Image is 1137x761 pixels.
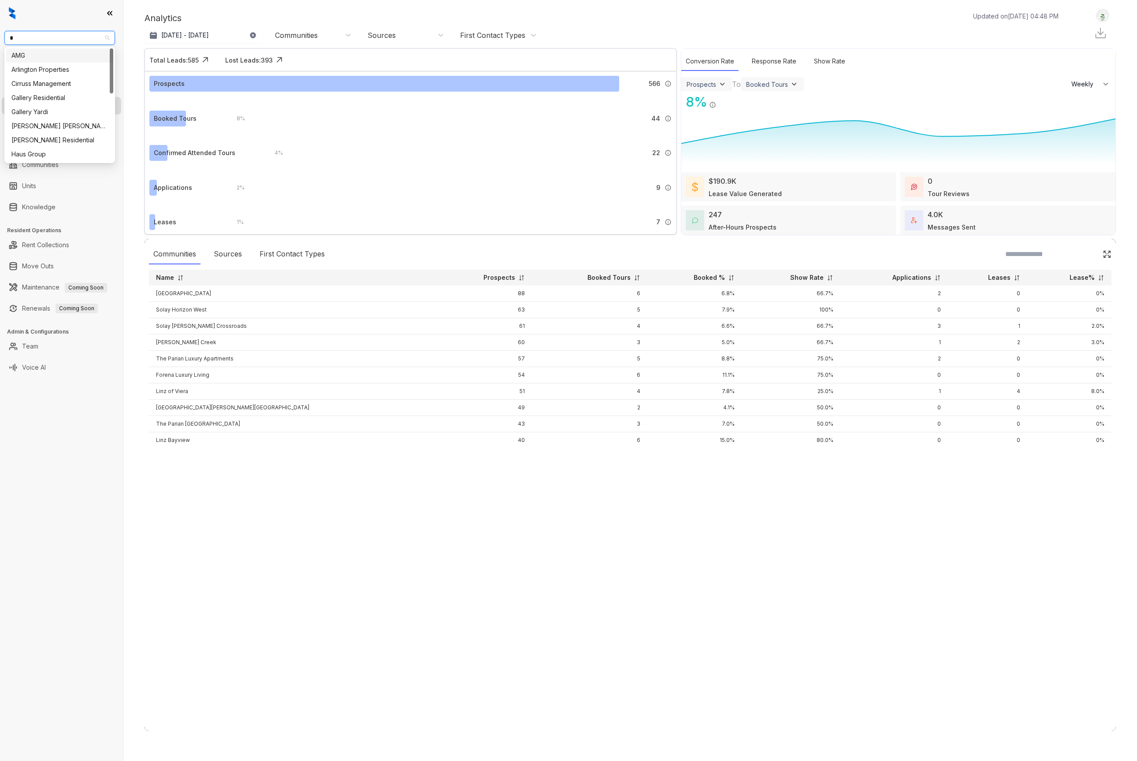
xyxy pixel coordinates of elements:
td: 3 [840,318,948,334]
div: First Contact Types [460,30,525,40]
div: Arlington Properties [6,63,113,77]
div: Response Rate [747,52,801,71]
div: 8 % [228,114,245,123]
img: Click Icon [199,53,212,67]
td: 75.0% [742,367,840,383]
img: LeaseValue [692,182,698,192]
p: Applications [892,273,931,282]
td: 61 [437,318,532,334]
td: 0% [1027,367,1111,383]
li: Communities [2,156,121,174]
td: 7.8% [647,383,742,400]
p: Show Rate [790,273,824,282]
td: 4 [532,383,647,400]
p: Analytics [145,11,182,25]
div: Gallery Residential [11,93,108,103]
img: sorting [1014,275,1020,281]
td: 80.0% [742,432,840,449]
a: Knowledge [22,198,56,216]
td: 0% [1027,302,1111,318]
img: TotalFum [911,217,917,223]
td: 4.1% [647,400,742,416]
div: Applications [154,183,192,193]
div: Conversion Rate [681,52,739,71]
img: Click Icon [273,53,286,67]
li: Collections [2,118,121,136]
div: Tour Reviews [928,189,970,198]
div: 2 % [228,183,245,193]
img: Info [665,184,672,191]
div: Griffis Residential [6,133,113,147]
td: 3 [532,416,647,432]
td: 88 [437,286,532,302]
td: 4 [532,318,647,334]
a: Units [22,177,36,195]
td: 4 [948,383,1027,400]
td: Solay [PERSON_NAME] Crossroads [149,318,437,334]
div: Messages Sent [928,223,976,232]
td: 2 [532,400,647,416]
p: Updated on [DATE] 04:48 PM [973,11,1059,21]
div: Gallery Yardi [6,105,113,119]
span: Coming Soon [56,304,98,313]
td: 43 [437,416,532,432]
td: 0 [840,302,948,318]
span: 9 [656,183,660,193]
div: Prospects [687,81,716,88]
td: 0% [1027,351,1111,367]
td: 1 [948,318,1027,334]
div: Booked Tours [154,114,197,123]
li: Leads [2,59,121,77]
img: sorting [827,275,833,281]
li: Maintenance [2,278,121,296]
td: 3.0% [1027,334,1111,351]
div: 8 % [681,92,707,112]
img: ViewFilterArrow [790,80,799,89]
td: 6.6% [647,318,742,334]
td: The Parian Luxury Apartments [149,351,437,367]
td: 49 [437,400,532,416]
td: 63 [437,302,532,318]
td: 100% [742,302,840,318]
img: sorting [177,275,184,281]
td: 11.1% [647,367,742,383]
td: 0% [1027,286,1111,302]
div: AMG [6,48,113,63]
td: 7.9% [647,302,742,318]
a: Move Outs [22,257,54,275]
img: logo [9,7,15,19]
div: 0 [928,176,933,186]
img: AfterHoursConversations [692,217,698,224]
td: 0 [840,416,948,432]
p: Booked % [694,273,725,282]
img: sorting [728,275,735,281]
div: 4.0K [928,209,943,220]
img: SearchIcon [1084,250,1092,258]
h3: Admin & Configurations [7,328,123,336]
td: 6 [532,367,647,383]
div: 1 % [228,217,244,227]
td: The Parian [GEOGRAPHIC_DATA] [149,416,437,432]
a: Voice AI [22,359,46,376]
td: 0 [948,286,1027,302]
span: Weekly [1071,80,1098,89]
li: Units [2,177,121,195]
td: Forena Luxury Living [149,367,437,383]
a: Communities [22,156,59,174]
td: 0 [840,400,948,416]
td: 2 [948,334,1027,351]
td: 2 [840,351,948,367]
li: Move Outs [2,257,121,275]
td: 25.0% [742,383,840,400]
p: [DATE] - [DATE] [161,31,209,40]
span: 44 [651,114,660,123]
div: 247 [709,209,722,220]
td: 0 [840,432,948,449]
p: Leases [988,273,1011,282]
td: 1 [840,334,948,351]
div: Lost Leads: 393 [225,56,273,65]
td: 57 [437,351,532,367]
div: After-Hours Prospects [709,223,777,232]
img: Info [665,149,672,156]
div: Cirruss Management [6,77,113,91]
